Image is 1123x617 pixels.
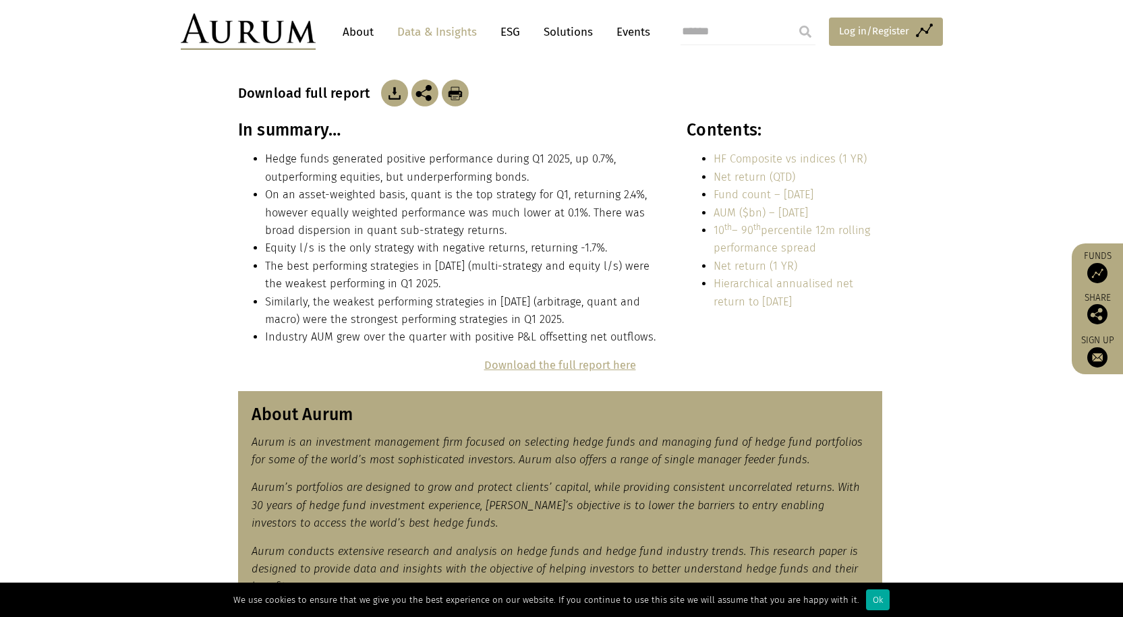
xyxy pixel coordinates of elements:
li: Industry AUM grew over the quarter with positive P&L offsetting net outflows. [265,328,658,346]
a: Events [610,20,650,45]
img: Share this post [1087,304,1107,324]
a: Funds [1078,250,1116,283]
li: Hedge funds generated positive performance during Q1 2025, up 0.7%, outperforming equities, but u... [265,150,658,186]
em: Aurum’s portfolios are designed to grow and protect clients’ capital, while providing consistent ... [252,481,860,529]
a: ESG [494,20,527,45]
img: Sign up to our newsletter [1087,347,1107,368]
sup: th [753,222,761,232]
a: Download the full report here [484,359,636,372]
h3: About Aurum [252,405,869,425]
a: Net return (QTD) [714,171,795,183]
img: Share this post [411,80,438,107]
h3: In summary… [238,120,658,140]
em: Aurum conducts extensive research and analysis on hedge funds and hedge fund industry trends. Thi... [252,545,858,593]
a: Hierarchical annualised net return to [DATE] [714,277,853,307]
a: HF Composite vs indices (1 YR) [714,152,867,165]
a: Log in/Register [829,18,943,46]
li: Equity l/s is the only strategy with negative returns, returning -1.7%. [265,239,658,257]
div: Ok [866,589,890,610]
sup: th [724,222,732,232]
img: Access Funds [1087,263,1107,283]
a: Solutions [537,20,600,45]
a: 10th– 90thpercentile 12m rolling performance spread [714,224,870,254]
a: About [336,20,380,45]
li: The best performing strategies in [DATE] (multi-strategy and equity l/s) were the weakest perform... [265,258,658,293]
a: Net return (1 YR) [714,260,797,272]
img: Aurum [181,13,316,50]
h3: Contents: [687,120,882,140]
img: Download Article [381,80,408,107]
span: Log in/Register [839,23,909,39]
a: Data & Insights [391,20,484,45]
input: Submit [792,18,819,45]
h3: Download full report [238,85,378,101]
img: Download Article [442,80,469,107]
a: AUM ($bn) – [DATE] [714,206,808,219]
li: Similarly, the weakest performing strategies in [DATE] (arbitrage, quant and macro) were the stro... [265,293,658,329]
em: Aurum is an investment management firm focused on selecting hedge funds and managing fund of hedg... [252,436,863,466]
a: Sign up [1078,334,1116,368]
a: Fund count – [DATE] [714,188,813,201]
div: Share [1078,293,1116,324]
li: On an asset-weighted basis, quant is the top strategy for Q1, returning 2.4%, however equally wei... [265,186,658,239]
